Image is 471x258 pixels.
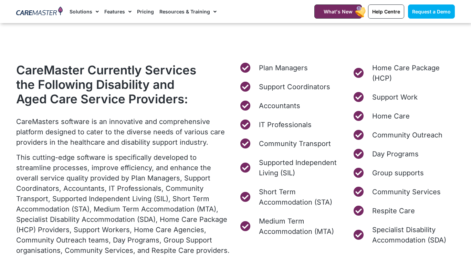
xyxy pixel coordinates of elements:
[352,92,455,102] a: Support Work
[257,120,312,130] span: IT Professionals
[16,152,232,256] p: This cutting-edge software is specifically developed to streamline processes, improve efficiency,...
[239,187,342,207] a: Short Term Accommodation (STA)
[370,111,410,121] span: Home Care
[370,63,455,83] span: Home Care Package (HCP)
[370,225,455,245] span: Specialist Disability Accommodation (SDA)
[408,4,455,19] a: Request a Demo
[239,138,342,149] a: Community Transport
[352,225,455,245] a: Specialist Disability Accommodation (SDA)
[352,130,455,140] a: Community Outreach
[257,82,330,92] span: Support Coordinators
[352,187,455,197] a: Community Services
[257,216,342,237] span: Medium Term Accommodation (MTA)
[239,63,342,73] a: Plan Managers
[257,138,331,149] span: Community Transport
[257,157,342,178] span: Supported Independent Living (SIL)
[257,187,342,207] span: Short Term Accommodation (STA)
[370,206,415,216] span: Respite Care
[257,63,308,73] span: Plan Managers
[239,82,342,92] a: Support Coordinators
[239,216,342,237] a: Medium Term Accommodation (MTA)
[257,101,300,111] span: Accountants
[239,120,342,130] a: IT Professionals
[352,206,455,216] a: Respite Care
[370,130,442,140] span: Community Outreach
[352,168,455,178] a: Group supports
[16,7,63,17] img: CareMaster Logo
[239,101,342,111] a: Accountants
[352,149,455,159] a: Day Programs
[412,9,451,14] span: Request a Demo
[352,63,455,83] a: Home Care Package (HCP)
[370,92,418,102] span: Support Work
[368,4,404,19] a: Help Centre
[314,4,362,19] a: What's New
[16,63,199,106] h2: CareMaster Currently Services the Following Disability and Aged Care Service Providers:
[352,111,455,121] a: Home Care
[372,9,400,14] span: Help Centre
[16,116,232,147] p: CareMasters software is an innovative and comprehensive platform designed to cater to the diverse...
[370,149,419,159] span: Day Programs
[370,168,424,178] span: Group supports
[324,9,353,14] span: What's New
[370,187,441,197] span: Community Services
[239,157,342,178] a: Supported Independent Living (SIL)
